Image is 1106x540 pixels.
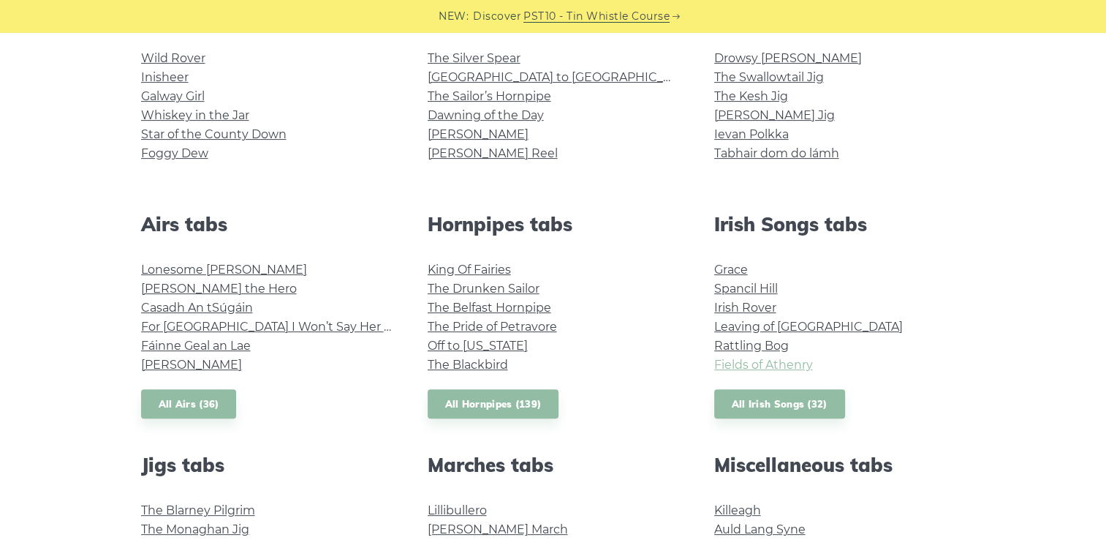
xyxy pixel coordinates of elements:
a: Irish Rover [714,301,776,315]
a: Wild Rover [141,51,205,65]
a: The Swallowtail Jig [714,70,824,84]
a: The Silver Spear [428,51,520,65]
a: Spancil Hill [714,282,778,296]
a: All Hornpipes (139) [428,389,559,419]
a: PST10 - Tin Whistle Course [523,8,670,25]
a: The Belfast Hornpipe [428,301,551,315]
a: Lillibullero [428,503,487,517]
a: [PERSON_NAME] Reel [428,146,558,160]
a: Grace [714,263,748,277]
span: Discover [473,8,521,25]
a: King Of Fairies [428,263,511,277]
a: [PERSON_NAME] the Hero [141,282,297,296]
a: [PERSON_NAME] March [428,522,568,536]
a: Fields of Athenry [714,358,813,372]
a: [GEOGRAPHIC_DATA] to [GEOGRAPHIC_DATA] [428,70,697,84]
h2: Airs tabs [141,213,393,236]
a: Rattling Bog [714,339,789,353]
a: Casadh An tSúgáin [141,301,253,315]
a: All Airs (36) [141,389,237,419]
a: [PERSON_NAME] [428,127,529,141]
h2: Jigs tabs [141,454,393,476]
a: Killeagh [714,503,761,517]
a: [PERSON_NAME] Jig [714,108,835,122]
a: The Blarney Pilgrim [141,503,255,517]
a: Off to [US_STATE] [428,339,528,353]
a: The Sailor’s Hornpipe [428,89,551,103]
a: Whiskey in the Jar [141,108,249,122]
a: The Drunken Sailor [428,282,539,296]
a: For [GEOGRAPHIC_DATA] I Won’t Say Her Name [141,320,420,334]
h2: Miscellaneous tabs [714,454,966,476]
a: Drowsy [PERSON_NAME] [714,51,862,65]
a: The Blackbird [428,358,508,372]
a: The Pride of Petravore [428,320,557,334]
a: Leaving of [GEOGRAPHIC_DATA] [714,320,903,334]
a: Fáinne Geal an Lae [141,339,251,353]
h2: Hornpipes tabs [428,213,679,236]
h2: Irish Songs tabs [714,213,966,236]
a: [PERSON_NAME] [141,358,242,372]
a: Tabhair dom do lámh [714,146,839,160]
a: The Monaghan Jig [141,522,249,536]
a: All Irish Songs (32) [714,389,845,419]
a: Auld Lang Syne [714,522,806,536]
a: Star of the County Down [141,127,287,141]
a: The Kesh Jig [714,89,788,103]
a: Foggy Dew [141,146,208,160]
a: Ievan Polkka [714,127,789,141]
a: Galway Girl [141,89,205,103]
a: Lonesome [PERSON_NAME] [141,263,307,277]
a: Dawning of the Day [428,108,544,122]
a: Inisheer [141,70,189,84]
h2: Marches tabs [428,454,679,476]
span: NEW: [439,8,469,25]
